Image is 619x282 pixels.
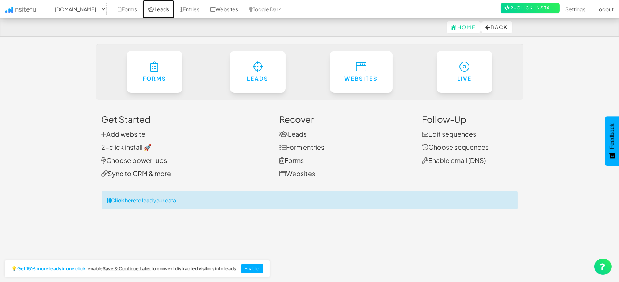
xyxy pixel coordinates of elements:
a: Live [437,51,492,93]
h6: Forms [141,76,168,82]
a: Websites [279,169,315,178]
a: Save & Continue Later [103,266,151,271]
a: Enable email (DNS) [422,156,486,164]
img: icon.png [5,7,13,13]
a: Sync to CRM & more [102,169,171,178]
a: Websites [330,51,393,93]
a: Home [447,21,481,33]
a: Forms [279,156,304,164]
strong: Get 15% more leads in one click: [17,266,88,271]
a: Form entries [279,143,324,151]
a: Add website [102,130,146,138]
a: Choose sequences [422,143,489,151]
h6: Websites [345,76,378,82]
a: 2-click install 🚀 [102,143,152,151]
a: Leads [279,130,307,138]
a: Forms [127,51,182,93]
h3: Get Started [102,114,269,124]
button: Feedback - Show survey [605,116,619,166]
a: Edit sequences [422,130,476,138]
strong: Click here [111,197,137,203]
h6: Live [451,76,478,82]
a: Choose power-ups [102,156,167,164]
h3: Follow-Up [422,114,518,124]
button: Back [481,21,512,33]
a: Leads [230,51,286,93]
span: Feedback [609,123,615,149]
h3: Recover [279,114,411,124]
u: Save & Continue Later [103,266,151,271]
button: Enable! [241,264,264,274]
h6: Leads [245,76,271,82]
h2: 💡 enable to convert distracted visitors into leads [11,266,236,271]
div: to load your data... [102,191,518,209]
a: 2-Click Install [501,3,560,13]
